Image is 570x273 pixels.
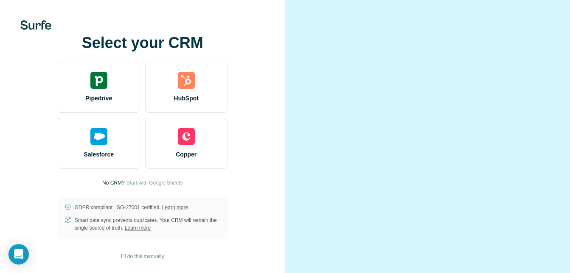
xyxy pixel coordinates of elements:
[90,128,107,145] img: salesforce's logo
[178,128,195,145] img: copper's logo
[20,20,51,30] img: Surfe's logo
[75,204,188,211] p: GDPR compliant. ISO-27001 certified.
[85,94,112,102] span: Pipedrive
[90,72,107,89] img: pipedrive's logo
[115,250,170,263] button: I’ll do this manually
[178,72,195,89] img: hubspot's logo
[121,253,164,260] span: I’ll do this manually
[102,179,125,187] p: No CRM?
[8,244,29,264] div: Open Intercom Messenger
[174,94,199,102] span: HubSpot
[58,34,227,51] h1: Select your CRM
[75,216,221,232] p: Smart data sync prevents duplicates. Your CRM will remain the single source of truth.
[125,225,151,231] a: Learn more
[126,179,183,187] button: Start with Google Sheets
[162,205,188,210] a: Learn more
[176,150,197,159] span: Copper
[84,150,114,159] span: Salesforce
